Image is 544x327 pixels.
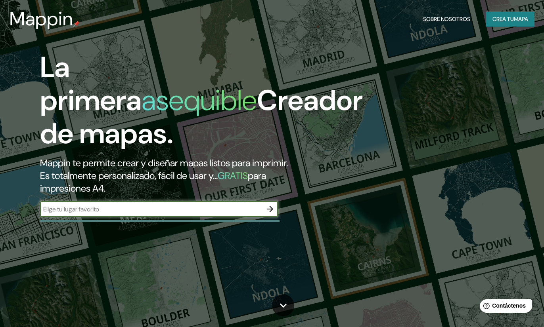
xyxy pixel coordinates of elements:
font: Sobre nosotros [423,15,470,23]
font: mapa [514,15,528,23]
font: GRATIS [218,169,248,182]
font: Mappin [10,6,73,31]
font: asequible [142,82,257,119]
iframe: Lanzador de widgets de ayuda [473,296,535,318]
button: Sobre nosotros [420,11,473,27]
font: Crea tu [492,15,514,23]
font: Mappin te permite crear y diseñar mapas listos para imprimir. [40,157,288,169]
font: Creador de mapas. [40,82,363,152]
input: Elige tu lugar favorito [40,205,262,214]
font: para impresiones A4. [40,169,266,194]
img: pin de mapeo [73,21,80,27]
font: Es totalmente personalizado, fácil de usar y... [40,169,218,182]
font: La primera [40,49,142,119]
button: Crea tumapa [486,11,534,27]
